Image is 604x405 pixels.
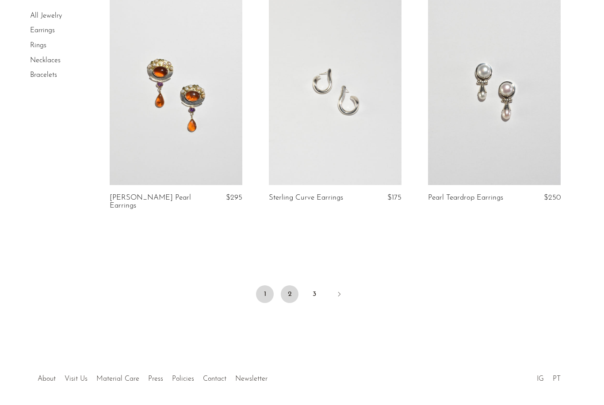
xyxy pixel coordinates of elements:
[30,42,46,49] a: Rings
[269,194,343,202] a: Sterling Curve Earrings
[226,194,242,201] span: $295
[330,285,348,305] a: Next
[553,375,561,382] a: PT
[281,285,298,303] a: 2
[33,368,272,385] ul: Quick links
[65,375,88,382] a: Visit Us
[30,72,57,79] a: Bracelets
[532,368,565,385] ul: Social Medias
[30,12,62,19] a: All Jewelry
[96,375,139,382] a: Material Care
[537,375,544,382] a: IG
[306,285,323,303] a: 3
[172,375,194,382] a: Policies
[203,375,226,382] a: Contact
[30,57,61,64] a: Necklaces
[30,27,55,34] a: Earrings
[110,194,197,210] a: [PERSON_NAME] Pearl Earrings
[256,285,274,303] span: 1
[428,194,503,202] a: Pearl Teardrop Earrings
[148,375,163,382] a: Press
[387,194,401,201] span: $175
[544,194,561,201] span: $250
[38,375,56,382] a: About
